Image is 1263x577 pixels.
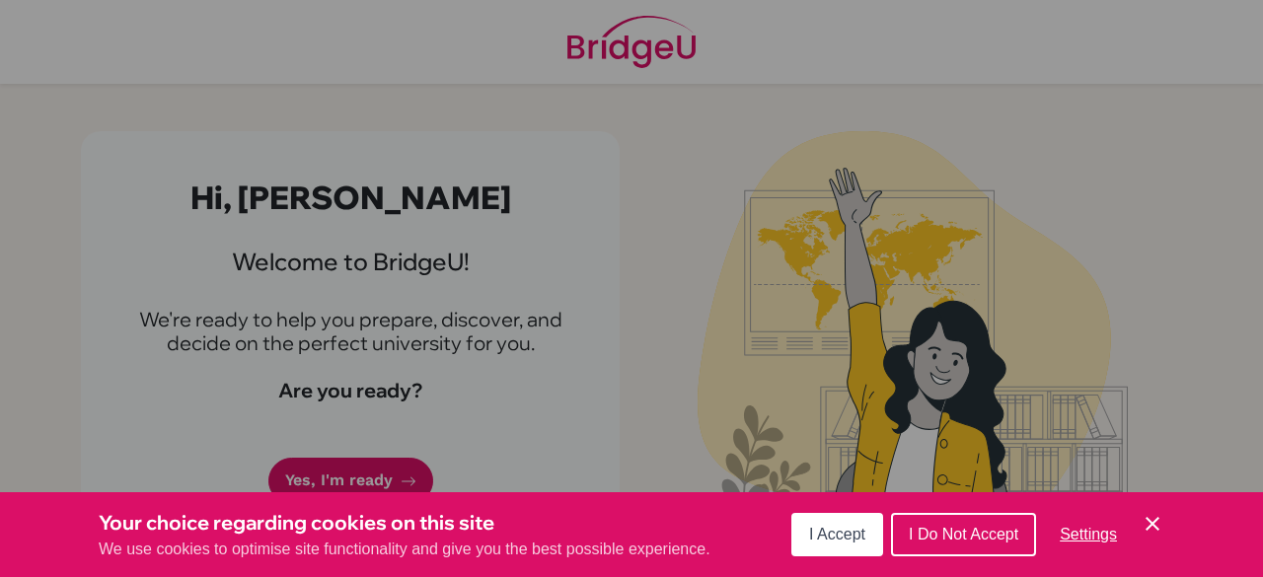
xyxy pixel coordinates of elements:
h3: Your choice regarding cookies on this site [99,508,710,538]
span: I Accept [809,526,865,542]
span: I Do Not Accept [909,526,1018,542]
button: I Do Not Accept [891,513,1036,556]
button: Settings [1044,515,1133,554]
span: Settings [1060,526,1117,542]
button: Save and close [1141,512,1164,536]
button: I Accept [791,513,883,556]
p: We use cookies to optimise site functionality and give you the best possible experience. [99,538,710,561]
